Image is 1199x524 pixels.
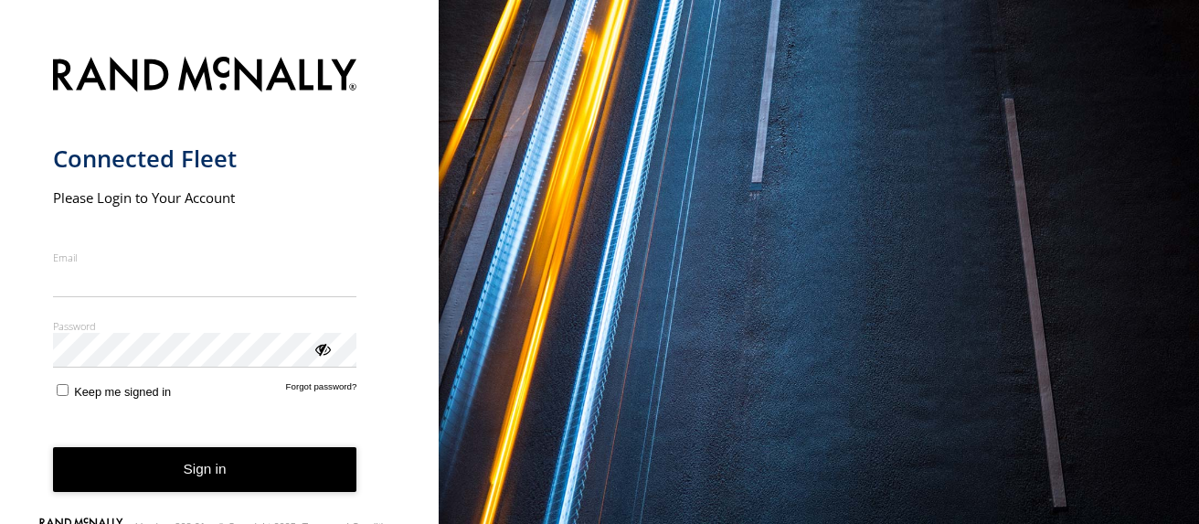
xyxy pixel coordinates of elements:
div: ViewPassword [313,339,331,358]
button: Sign in [53,447,357,492]
img: Rand McNally [53,53,357,100]
input: Keep me signed in [57,384,69,396]
h2: Please Login to Your Account [53,188,357,207]
h1: Connected Fleet [53,144,357,174]
form: main [53,46,387,521]
a: Forgot password? [286,381,357,399]
label: Email [53,251,357,264]
label: Password [53,319,357,333]
span: Keep me signed in [74,385,171,399]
